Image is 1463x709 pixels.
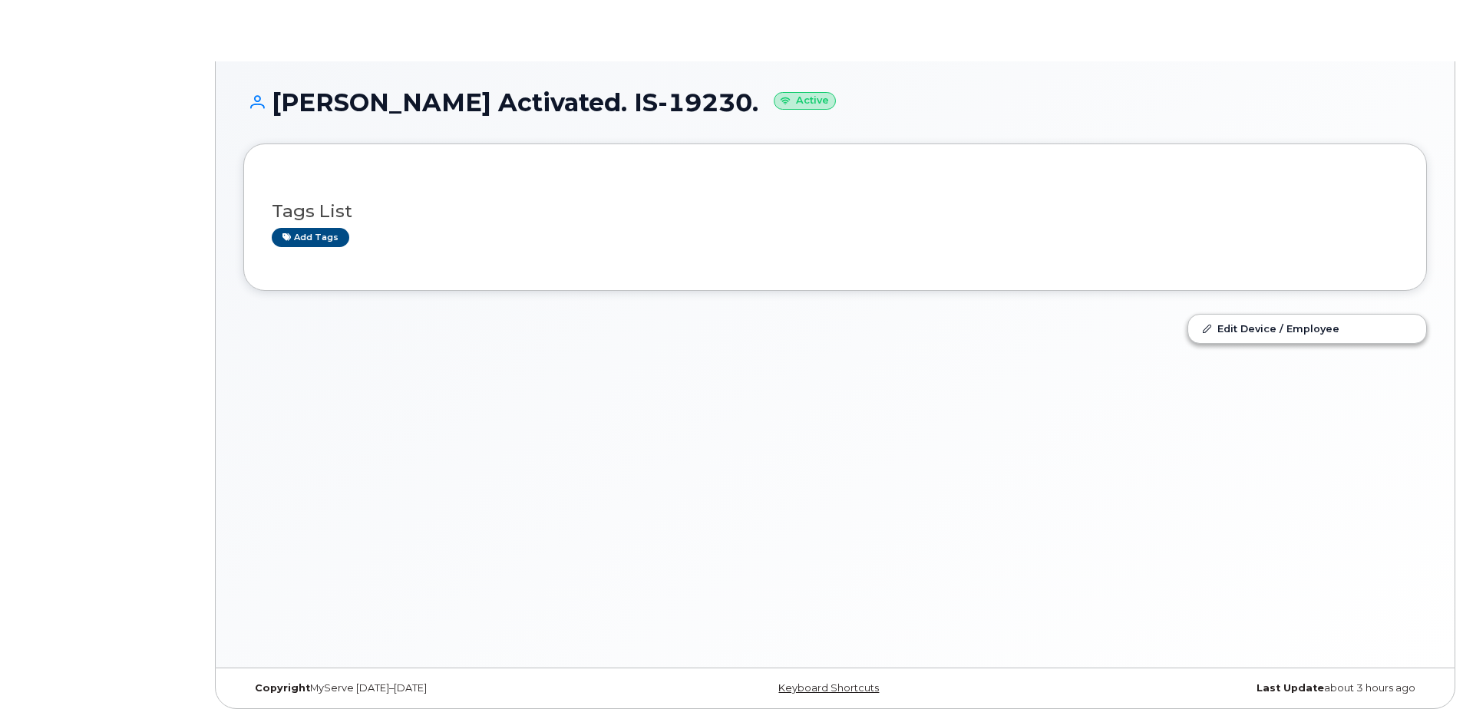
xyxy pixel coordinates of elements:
strong: Copyright [255,682,310,694]
a: Edit Device / Employee [1188,315,1426,342]
h3: Tags List [272,202,1399,221]
div: about 3 hours ago [1032,682,1427,694]
a: Add tags [272,228,349,247]
a: Keyboard Shortcuts [778,682,879,694]
h1: [PERSON_NAME] Activated. IS-19230. [243,89,1427,116]
strong: Last Update [1257,682,1324,694]
div: MyServe [DATE]–[DATE] [243,682,638,694]
small: Active [774,92,836,110]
